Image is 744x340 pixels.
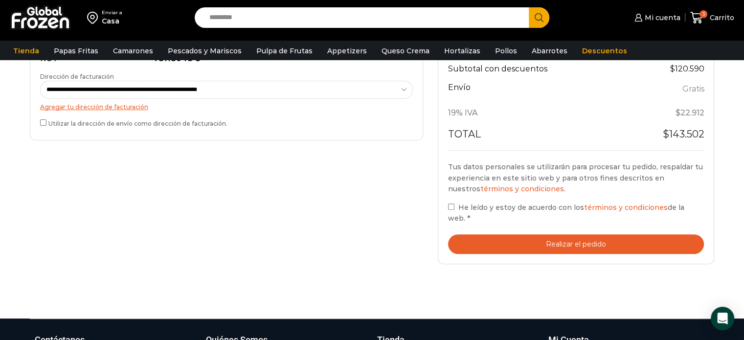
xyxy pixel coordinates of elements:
[682,82,704,96] label: Gratis
[699,10,707,18] span: 3
[49,42,103,60] a: Papas Fritas
[490,42,522,60] a: Pollos
[448,161,704,194] p: Tus datos personales se utilizarán para procesar tu pedido, respaldar tu experiencia en este siti...
[642,13,680,23] span: Mi cuenta
[87,9,102,26] img: address-field-icon.svg
[448,102,640,125] th: 19% IVA
[448,80,640,102] th: Envío
[584,203,668,212] a: términos y condiciones
[448,234,704,254] button: Realizar el pedido
[529,7,549,28] button: Search button
[377,42,434,60] a: Queso Crema
[527,42,572,60] a: Abarrotes
[251,42,317,60] a: Pulpa de Frutas
[40,81,413,99] select: Dirección de facturación
[675,108,704,117] span: 22.912
[670,64,675,73] span: $
[670,64,704,73] bdi: 120.590
[40,103,148,111] a: Agregar tu dirección de facturación
[707,13,734,23] span: Carrito
[632,8,680,27] a: Mi cuenta
[448,204,454,210] input: He leído y estoy de acuerdo con lostérminos y condicionesde la web. *
[662,128,704,140] bdi: 143.502
[711,307,734,330] div: Open Intercom Messenger
[448,203,684,223] span: He leído y estoy de acuerdo con los de la web.
[467,214,470,223] abbr: requerido
[102,9,122,16] div: Enviar a
[40,119,46,126] input: Utilizar la dirección de envío como dirección de facturación.
[690,6,734,29] a: 3 Carrito
[322,42,372,60] a: Appetizers
[163,42,247,60] a: Pescados y Mariscos
[448,124,640,150] th: Total
[102,16,122,26] div: Casa
[8,42,44,60] a: Tienda
[439,42,485,60] a: Hortalizas
[480,184,564,193] a: términos y condiciones
[675,108,680,117] span: $
[40,72,413,99] label: Dirección de facturación
[108,42,158,60] a: Camarones
[662,128,669,140] span: $
[577,42,632,60] a: Descuentos
[40,117,413,128] label: Utilizar la dirección de envío como dirección de facturación.
[448,58,640,80] th: Subtotal con descuentos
